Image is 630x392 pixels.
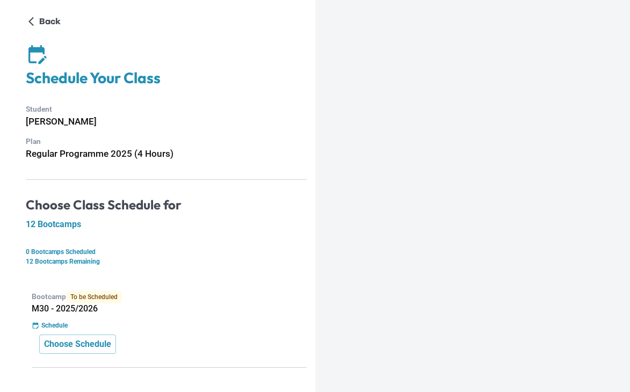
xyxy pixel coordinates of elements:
p: Schedule [41,321,68,330]
p: Student [26,104,307,115]
button: Back [26,13,65,30]
button: Choose Schedule [39,335,116,354]
p: Bootcamp [32,291,307,303]
p: 0 Bootcamps Scheduled [26,247,307,257]
p: 12 Bootcamps Remaining [26,257,307,266]
span: To be Scheduled [66,291,122,303]
h5: 12 Bootcamps [26,219,307,230]
p: Plan [26,136,307,147]
p: Choose Schedule [44,338,111,351]
h4: Choose Class Schedule for [26,197,307,213]
h5: M30 - 2025/2026 [32,303,307,314]
h6: Regular Programme 2025 (4 Hours) [26,147,307,161]
h4: Schedule Your Class [26,69,307,88]
h6: [PERSON_NAME] [26,114,307,129]
p: Back [39,15,61,28]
